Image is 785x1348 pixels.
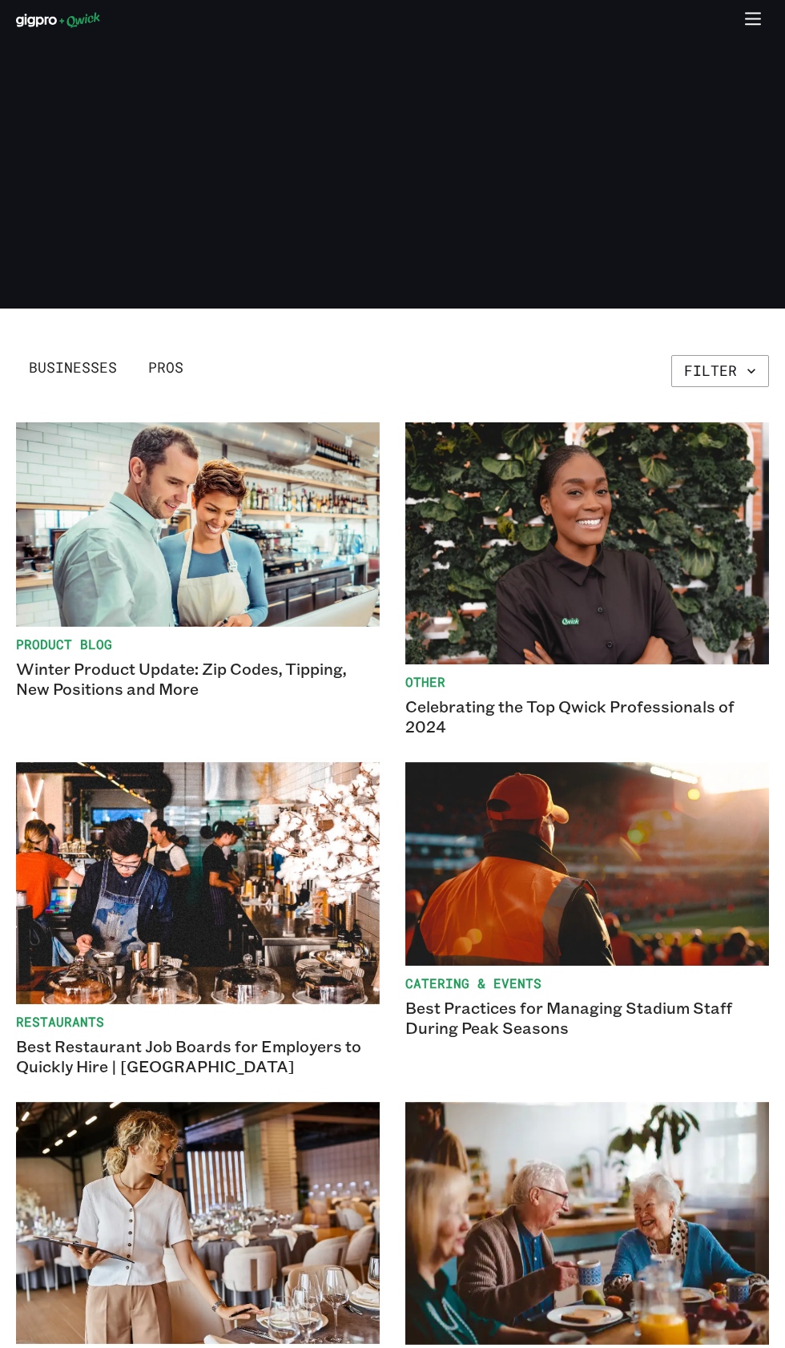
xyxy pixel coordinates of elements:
p: Best Practices for Managing Stadium Staff During Peak Seasons [405,998,769,1038]
span: Businesses [29,359,117,377]
img: Best Restaurant Job Boards for Employers to Quickly Hire | Qwick [16,762,380,1004]
a: RestaurantsBest Restaurant Job Boards for Employers to Quickly Hire | [GEOGRAPHIC_DATA] [16,762,380,1076]
span: Restaurants [16,1014,380,1030]
img: Catering Calculations: From Guest Count to Servers – A Complete Guide [16,1102,380,1345]
img: Workers at a cafe [16,422,380,627]
p: Best Restaurant Job Boards for Employers to Quickly Hire | [GEOGRAPHIC_DATA] [16,1036,380,1076]
img: Senior + Assisted Living Budget Template [405,1102,769,1345]
span: Product Blog [16,636,380,652]
p: Celebrating the Top Qwick Professionals of 2024 [405,696,769,737]
span: Pros [148,359,183,377]
p: Winter Product Update: Zip Codes, Tipping, New Positions and More [16,659,380,699]
span: Catering & Events [405,975,769,991]
span: Other [405,674,769,690]
img: Best Practices for Managing Stadium Staff During Peak Seasons [405,762,769,966]
a: Product BlogWinter Product Update: Zip Codes, Tipping, New Positions and More [16,422,380,737]
a: Catering & EventsBest Practices for Managing Stadium Staff During Peak Seasons [405,762,769,1076]
a: OtherCelebrating the Top Qwick Professionals of 2024 [405,422,769,737]
button: Filter [671,355,769,387]
img: Celebrating the Top Qwick Professionals of 2024 [405,422,769,664]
